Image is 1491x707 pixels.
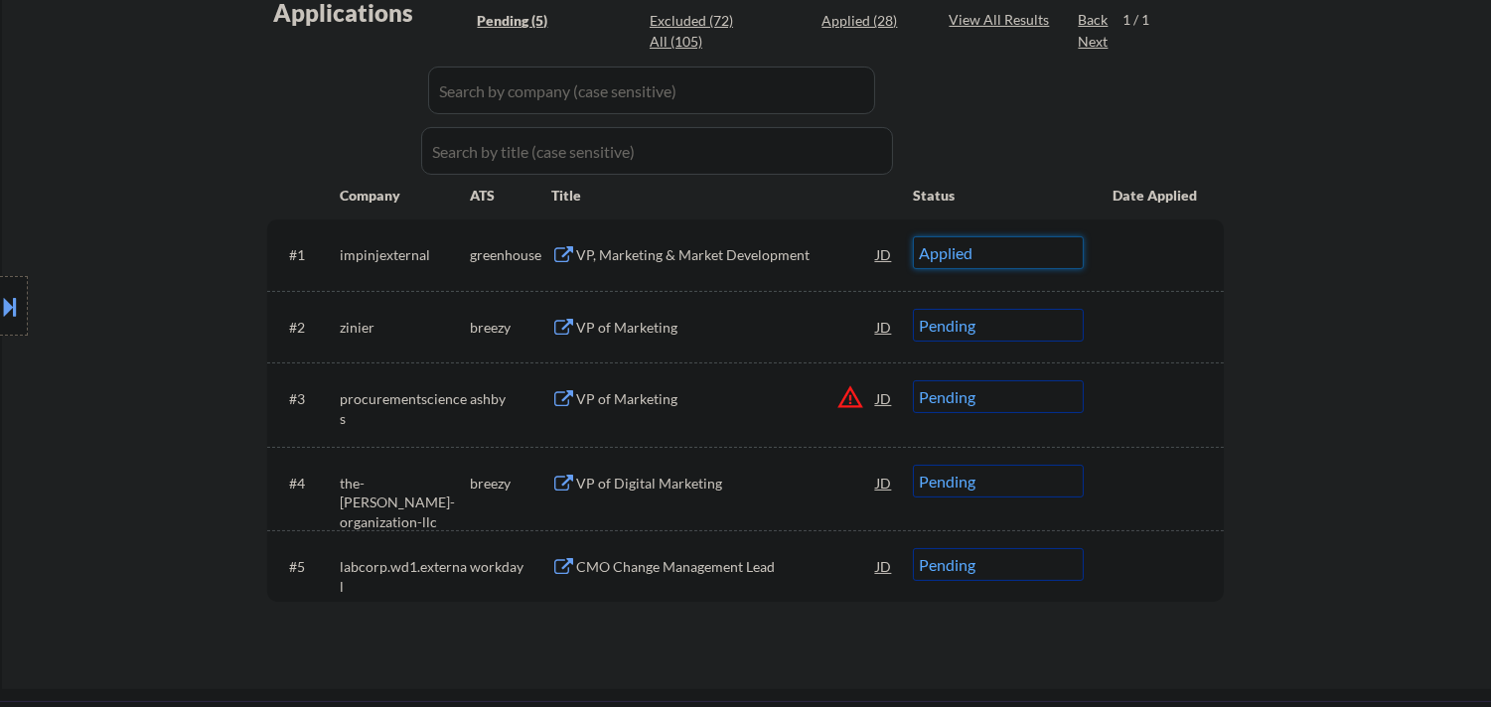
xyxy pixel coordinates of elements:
div: Applied (28) [821,11,921,31]
div: Status [913,177,1084,212]
div: Excluded (72) [650,11,749,31]
div: Next [1078,32,1110,52]
input: Search by company (case sensitive) [428,67,875,114]
div: Date Applied [1113,186,1200,206]
div: VP of Digital Marketing [576,474,876,494]
div: All (105) [650,32,749,52]
div: View All Results [949,10,1055,30]
div: JD [874,465,894,500]
div: ATS [470,186,551,206]
div: ashby [470,389,551,409]
div: Title [551,186,894,206]
div: JD [874,236,894,272]
div: CMO Change Management Lead [576,557,876,577]
div: greenhouse [470,245,551,265]
div: Applications [273,1,470,25]
div: JD [874,380,894,416]
div: VP of Marketing [576,389,876,409]
div: JD [874,548,894,584]
div: the-[PERSON_NAME]-organization-llc [340,474,470,532]
div: JD [874,309,894,345]
button: warning_amber [836,383,864,411]
div: VP, Marketing & Market Development [576,245,876,265]
div: procurementsciences [340,389,470,428]
div: breezy [470,474,551,494]
input: Search by title (case sensitive) [421,127,893,175]
div: breezy [470,318,551,338]
div: VP of Marketing [576,318,876,338]
div: impinjexternal [340,245,470,265]
div: Back [1078,10,1110,30]
div: zinier [340,318,470,338]
div: labcorp.wd1.external [340,557,470,596]
div: workday [470,557,551,577]
div: #5 [289,557,324,577]
div: 1 / 1 [1122,10,1168,30]
div: Pending (5) [477,11,576,31]
div: Company [340,186,470,206]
